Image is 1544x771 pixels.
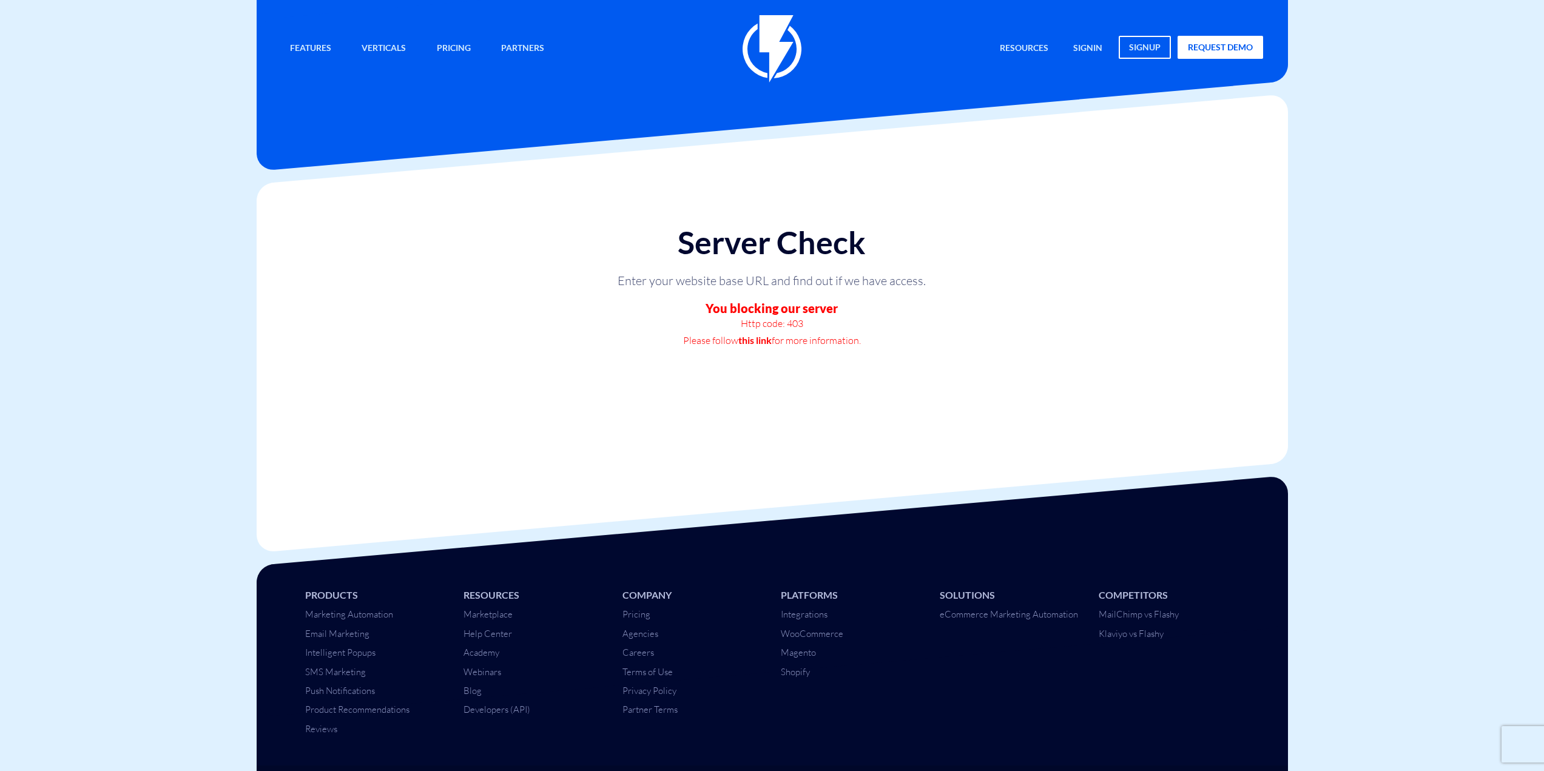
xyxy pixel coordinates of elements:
a: Agencies [622,628,658,639]
a: this link [738,332,772,349]
li: Platforms [781,588,922,602]
a: Integrations [781,608,828,620]
a: Push Notifications [305,685,375,696]
li: Company [622,588,763,602]
p: Enter your website base URL and find out if we have access. [590,272,954,289]
a: signup [1119,36,1171,59]
a: Marketplace [464,608,513,620]
a: Intelligent Popups [305,647,376,658]
a: Partner Terms [622,704,678,715]
a: MailChimp vs Flashy [1099,608,1179,620]
a: Magento [781,647,816,658]
a: Pricing [622,608,650,620]
a: Academy [464,647,499,658]
a: Careers [622,647,654,658]
a: Privacy Policy [622,685,676,696]
a: Developers (API) [464,704,530,715]
a: Partners [492,36,553,62]
a: Email Marketing [305,628,369,639]
h3: You blocking our server [492,301,1052,315]
a: request demo [1178,36,1263,59]
a: Terms of Use [622,666,673,678]
a: Marketing Automation [305,608,393,620]
a: Pricing [428,36,480,62]
a: Reviews [305,723,337,735]
a: WooCommerce [781,628,843,639]
a: Blog [464,685,482,696]
a: Verticals [352,36,415,62]
li: Competitors [1099,588,1239,602]
a: eCommerce Marketing Automation [940,608,1078,620]
p: Http code: 403 [590,315,954,332]
a: signin [1064,36,1111,62]
a: Help Center [464,628,512,639]
a: Klaviyo vs Flashy [1099,628,1164,639]
li: Products [305,588,446,602]
h1: Server Check [492,225,1052,260]
a: Webinars [464,666,501,678]
a: SMS Marketing [305,666,366,678]
a: Shopify [781,666,810,678]
a: Features [281,36,340,62]
li: Resources [464,588,604,602]
li: Solutions [940,588,1080,602]
a: Product Recommendations [305,704,410,715]
a: Resources [991,36,1057,62]
p: Please follow for more information. [590,332,954,349]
